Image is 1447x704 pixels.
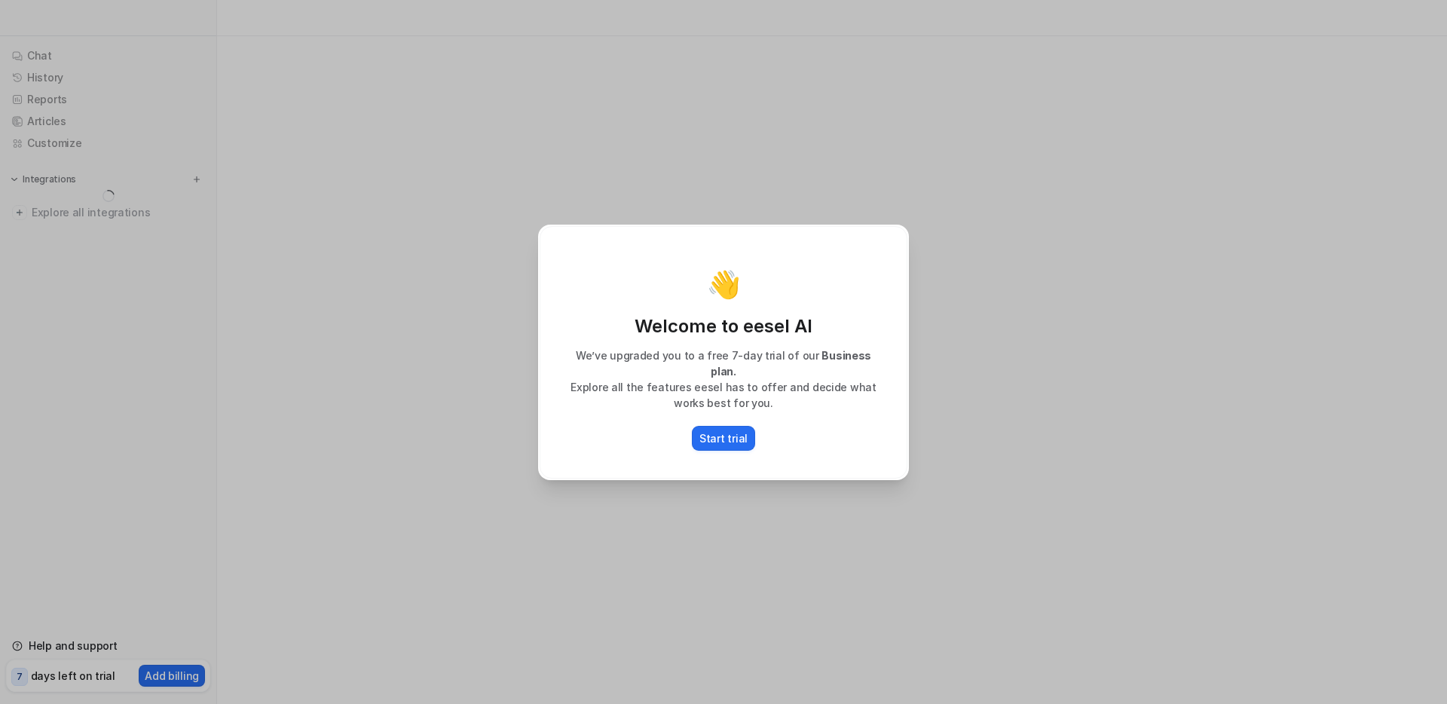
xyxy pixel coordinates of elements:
button: Start trial [692,426,755,451]
p: We’ve upgraded you to a free 7-day trial of our [555,347,892,379]
p: Explore all the features eesel has to offer and decide what works best for you. [555,379,892,411]
p: Welcome to eesel AI [555,314,892,338]
p: 👋 [707,269,741,299]
p: Start trial [699,430,748,446]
